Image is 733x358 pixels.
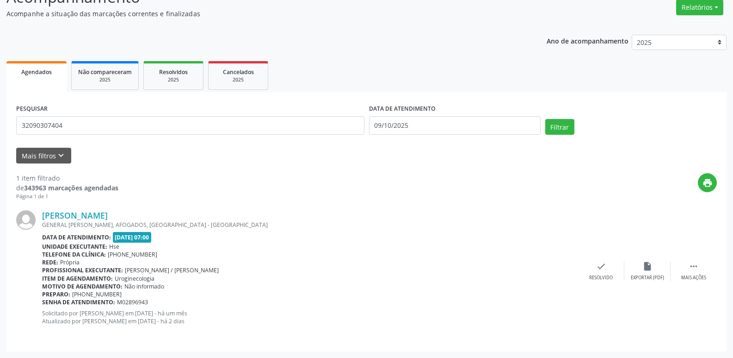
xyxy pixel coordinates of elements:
i: insert_drive_file [642,261,653,271]
button: Filtrar [545,119,574,135]
span: Agendados [21,68,52,76]
span: Hse [109,243,119,251]
div: 2025 [150,76,197,83]
span: M02896943 [117,298,148,306]
i: print [702,178,713,188]
div: Exportar (PDF) [631,275,664,281]
i:  [689,261,699,271]
div: 2025 [78,76,132,83]
span: Cancelados [223,68,254,76]
b: Motivo de agendamento: [42,283,123,290]
div: 2025 [215,76,261,83]
div: GENERAL [PERSON_NAME], AFOGADOS, [GEOGRAPHIC_DATA] - [GEOGRAPHIC_DATA] [42,221,578,229]
div: Mais ações [681,275,706,281]
b: Profissional executante: [42,266,123,274]
div: Resolvido [589,275,613,281]
span: [PHONE_NUMBER] [72,290,122,298]
b: Senha de atendimento: [42,298,115,306]
span: Não informado [124,283,164,290]
div: 1 item filtrado [16,173,118,183]
strong: 343963 marcações agendadas [24,183,118,192]
i: check [596,261,606,271]
p: Acompanhe a situação das marcações correntes e finalizadas [6,9,511,19]
p: Ano de acompanhamento [547,35,628,46]
label: DATA DE ATENDIMENTO [369,102,436,116]
p: Solicitado por [PERSON_NAME] em [DATE] - há um mês Atualizado por [PERSON_NAME] em [DATE] - há 2 ... [42,309,578,325]
i: keyboard_arrow_down [56,151,66,161]
label: PESQUISAR [16,102,48,116]
span: [PERSON_NAME] / [PERSON_NAME] [125,266,219,274]
input: Nome, código do beneficiário ou CPF [16,116,364,135]
button: Mais filtroskeyboard_arrow_down [16,148,71,164]
input: Selecione um intervalo [369,116,541,135]
div: Página 1 de 1 [16,193,118,201]
b: Unidade executante: [42,243,107,251]
span: [PHONE_NUMBER] [108,251,157,258]
span: Não compareceram [78,68,132,76]
div: de [16,183,118,193]
span: Resolvidos [159,68,188,76]
span: Própria [60,258,80,266]
span: Uroginecologia [115,275,154,283]
span: [DATE] 07:00 [113,232,152,243]
img: img [16,210,36,230]
b: Rede: [42,258,58,266]
b: Item de agendamento: [42,275,113,283]
a: [PERSON_NAME] [42,210,108,220]
b: Preparo: [42,290,70,298]
b: Data de atendimento: [42,233,111,241]
button: print [698,173,717,192]
b: Telefone da clínica: [42,251,106,258]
